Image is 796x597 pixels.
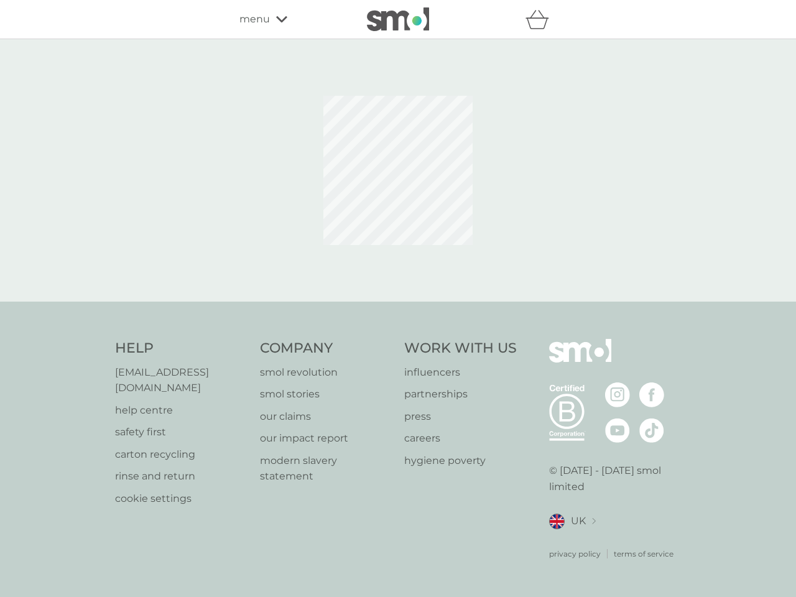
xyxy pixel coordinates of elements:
a: smol stories [260,386,392,402]
a: press [404,409,517,425]
a: cookie settings [115,491,248,507]
div: basket [525,7,557,32]
span: menu [239,11,270,27]
a: carton recycling [115,447,248,463]
a: hygiene poverty [404,453,517,469]
h4: Company [260,339,392,358]
a: help centre [115,402,248,419]
img: UK flag [549,514,565,529]
a: rinse and return [115,468,248,484]
img: visit the smol Instagram page [605,382,630,407]
span: UK [571,513,586,529]
img: smol [549,339,611,381]
a: safety first [115,424,248,440]
a: smol revolution [260,364,392,381]
a: careers [404,430,517,447]
p: © [DATE] - [DATE] smol limited [549,463,682,494]
a: our claims [260,409,392,425]
img: visit the smol Youtube page [605,418,630,443]
a: terms of service [614,548,673,560]
img: visit the smol Tiktok page [639,418,664,443]
img: select a new location [592,518,596,525]
img: visit the smol Facebook page [639,382,664,407]
a: privacy policy [549,548,601,560]
a: modern slavery statement [260,453,392,484]
a: [EMAIL_ADDRESS][DOMAIN_NAME] [115,364,248,396]
a: influencers [404,364,517,381]
a: our impact report [260,430,392,447]
a: partnerships [404,386,517,402]
h4: Help [115,339,248,358]
img: smol [367,7,429,31]
h4: Work With Us [404,339,517,358]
